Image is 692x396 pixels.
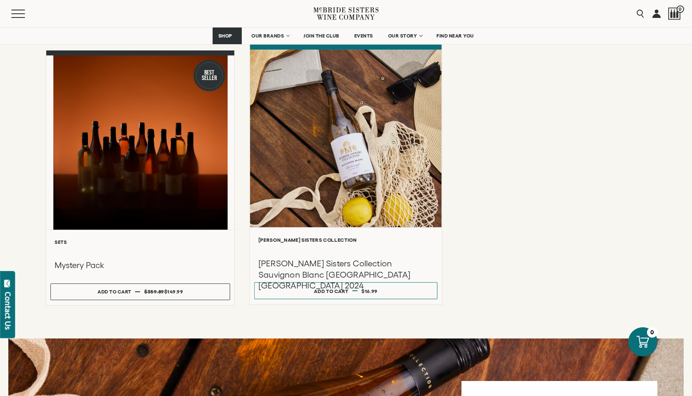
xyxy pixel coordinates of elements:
[383,28,427,44] a: OUR STORY
[431,28,479,44] a: FIND NEAR YOU
[258,237,434,243] h6: [PERSON_NAME] Sisters Collection
[250,45,442,305] a: [PERSON_NAME] Sisters Collection [PERSON_NAME] Sisters Collection Sauvignon Blanc [GEOGRAPHIC_DAT...
[4,292,12,330] div: Contact Us
[55,239,226,245] h6: Sets
[251,33,284,39] span: OUR BRANDS
[258,258,434,291] h3: [PERSON_NAME] Sisters Collection Sauvignon Blanc [GEOGRAPHIC_DATA] [GEOGRAPHIC_DATA] 2024
[647,327,657,338] div: 0
[362,288,378,293] span: $16.99
[303,33,339,39] span: JOIN THE CLUB
[254,282,438,299] button: Add to cart $16.99
[46,50,235,306] a: Best Seller Mystery Pack Sets Mystery Pack Add to cart $359.89 $149.99
[354,33,373,39] span: EVENTS
[213,28,242,44] a: SHOP
[98,286,131,298] div: Add to cart
[677,5,684,13] span: 0
[314,285,349,297] div: Add to cart
[349,28,379,44] a: EVENTS
[164,289,183,294] span: $149.99
[388,33,417,39] span: OUR STORY
[298,28,345,44] a: JOIN THE CLUB
[246,28,294,44] a: OUR BRANDS
[50,283,230,300] button: Add to cart $359.89 $149.99
[436,33,474,39] span: FIND NEAR YOU
[55,260,226,271] h3: Mystery Pack
[11,10,41,18] button: Mobile Menu Trigger
[218,33,232,39] span: SHOP
[144,289,164,294] s: $359.89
